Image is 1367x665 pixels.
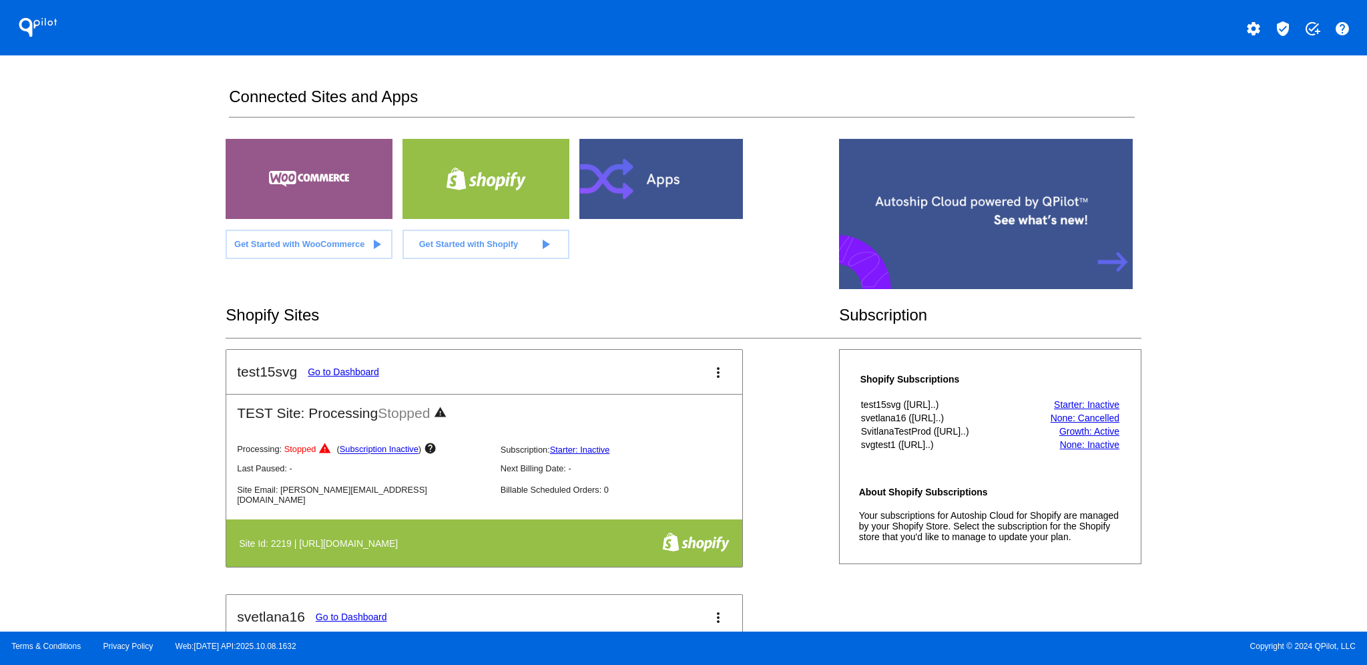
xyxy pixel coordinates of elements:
[234,239,364,249] span: Get Started with WooCommerce
[501,485,753,495] p: Billable Scheduled Orders: 0
[226,395,742,422] h2: TEST Site: Processing
[308,367,379,377] a: Go to Dashboard
[226,306,839,324] h2: Shopify Sites
[860,399,1018,411] th: test15svg ([URL]..)
[434,406,450,422] mat-icon: warning
[237,442,489,458] p: Processing:
[239,538,404,549] h4: Site Id: 2219 | [URL][DOMAIN_NAME]
[537,236,553,252] mat-icon: play_arrow
[501,463,753,473] p: Next Billing Date: -
[337,445,422,455] span: ( )
[237,463,489,473] p: Last Paused: -
[1334,21,1350,37] mat-icon: help
[860,374,1018,385] h4: Shopify Subscriptions
[860,412,1018,424] th: svetlana16 ([URL]..)
[368,236,384,252] mat-icon: play_arrow
[419,239,519,249] span: Get Started with Shopify
[378,405,430,421] span: Stopped
[860,425,1018,437] th: SvitlanaTestProd ([URL]..)
[1304,21,1320,37] mat-icon: add_task
[1059,426,1119,437] a: Growth: Active
[237,609,305,625] h2: svetlana16
[229,87,1134,118] h2: Connected Sites and Apps
[11,14,65,41] h1: QPilot
[402,230,569,259] a: Get Started with Shopify
[860,439,1018,451] th: svgtest1 ([URL]..)
[237,485,489,505] p: Site Email: [PERSON_NAME][EMAIL_ADDRESS][DOMAIN_NAME]
[710,610,726,626] mat-icon: more_vert
[859,510,1121,542] p: Your subscriptions for Autoship Cloud for Shopify are managed by your Shopify Store. Select the s...
[710,365,726,381] mat-icon: more_vert
[226,230,392,259] a: Get Started with WooCommerce
[316,612,387,622] a: Go to Dashboard
[284,445,316,455] span: Stopped
[662,532,730,552] img: f8a94bdc-cb89-4d40-bdcd-a0261eff8977
[550,445,610,455] a: Starter: Inactive
[340,445,419,455] a: Subscription Inactive
[424,442,440,458] mat-icon: help
[237,364,297,380] h2: test15svg
[859,487,1121,497] h4: About Shopify Subscriptions
[1246,21,1262,37] mat-icon: settings
[1054,399,1119,410] a: Starter: Inactive
[1060,439,1120,450] a: None: Inactive
[501,445,753,455] p: Subscription:
[11,642,81,651] a: Terms & Conditions
[695,642,1356,651] span: Copyright © 2024 QPilot, LLC
[839,306,1141,324] h2: Subscription
[103,642,154,651] a: Privacy Policy
[1275,21,1291,37] mat-icon: verified_user
[176,642,296,651] a: Web:[DATE] API:2025.10.08.1632
[1051,413,1120,423] a: None: Cancelled
[318,442,334,458] mat-icon: warning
